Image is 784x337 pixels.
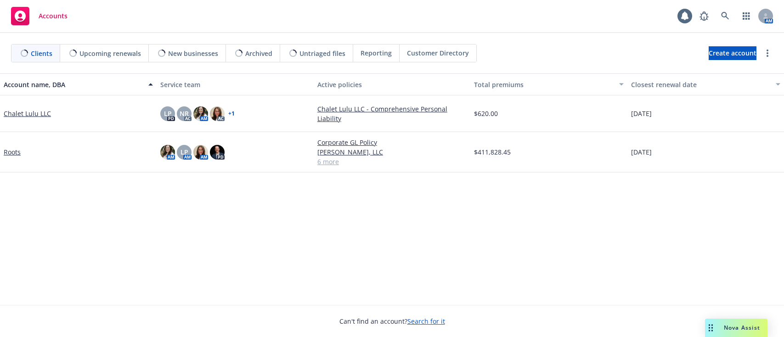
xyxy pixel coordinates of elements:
[631,147,652,157] span: [DATE]
[705,319,767,337] button: Nova Assist
[709,46,756,60] a: Create account
[180,109,189,118] span: NR
[31,49,52,58] span: Clients
[705,319,716,337] div: Drag to move
[7,3,71,29] a: Accounts
[79,49,141,58] span: Upcoming renewals
[160,145,175,160] img: photo
[314,73,470,95] button: Active policies
[474,109,498,118] span: $620.00
[210,145,225,160] img: photo
[4,147,21,157] a: Roots
[709,44,756,62] span: Create account
[317,104,467,123] a: Chalet Lulu LLC - Comprehensive Personal Liability
[631,109,652,118] span: [DATE]
[168,49,218,58] span: New businesses
[39,12,68,20] span: Accounts
[180,147,188,157] span: LP
[474,147,511,157] span: $411,828.45
[407,317,445,326] a: Search for it
[474,80,613,89] div: Total premiums
[193,106,208,121] img: photo
[4,80,143,89] div: Account name, DBA
[695,7,713,25] a: Report a Bug
[228,111,235,116] a: + 1
[762,48,773,59] a: more
[193,145,208,160] img: photo
[407,48,469,58] span: Customer Directory
[737,7,756,25] a: Switch app
[157,73,313,95] button: Service team
[339,316,445,326] span: Can't find an account?
[627,73,784,95] button: Closest renewal date
[317,138,467,147] a: Corporate GL Policy
[299,49,345,58] span: Untriaged files
[317,147,467,157] a: [PERSON_NAME], LLC
[361,48,392,58] span: Reporting
[631,80,770,89] div: Closest renewal date
[317,80,467,89] div: Active policies
[724,324,760,331] span: Nova Assist
[317,157,467,166] a: 6 more
[245,49,272,58] span: Archived
[210,106,225,121] img: photo
[716,7,734,25] a: Search
[160,80,310,89] div: Service team
[4,109,51,118] a: Chalet Lulu LLC
[164,109,172,118] span: LP
[470,73,627,95] button: Total premiums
